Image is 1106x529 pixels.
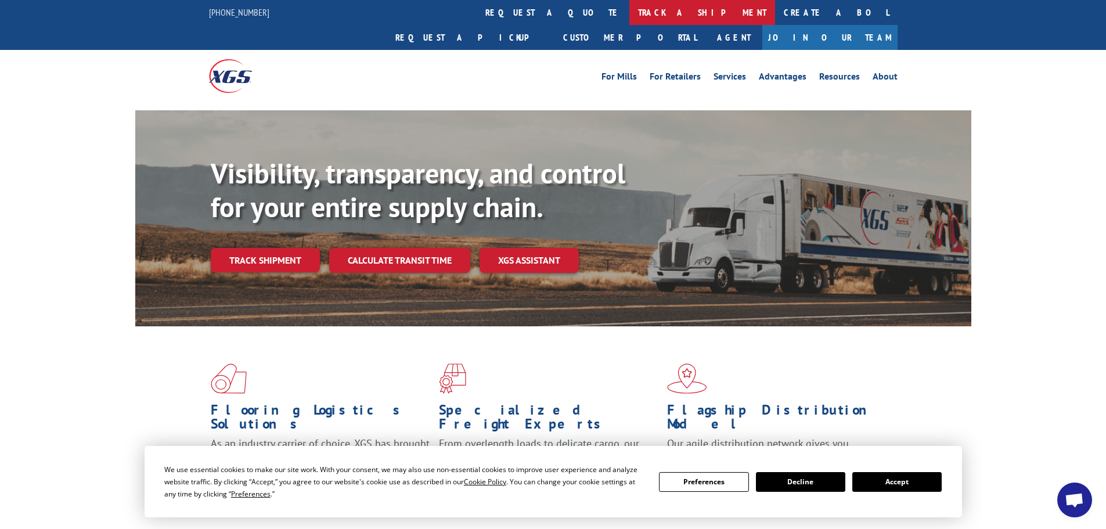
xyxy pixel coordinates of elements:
[211,403,430,437] h1: Flooring Logistics Solutions
[873,72,898,85] a: About
[439,403,658,437] h1: Specialized Freight Experts
[209,6,269,18] a: [PHONE_NUMBER]
[464,477,506,487] span: Cookie Policy
[231,489,271,499] span: Preferences
[164,463,645,500] div: We use essential cookies to make our site work. With your consent, we may also use non-essential ...
[852,472,942,492] button: Accept
[554,25,705,50] a: Customer Portal
[667,437,881,464] span: Our agile distribution network gives you nationwide inventory management on demand.
[439,437,658,488] p: From overlength loads to delicate cargo, our experienced staff knows the best way to move your fr...
[211,155,625,225] b: Visibility, transparency, and control for your entire supply chain.
[211,248,320,272] a: Track shipment
[211,364,247,394] img: xgs-icon-total-supply-chain-intelligence-red
[714,72,746,85] a: Services
[1057,483,1092,517] div: Open chat
[211,437,430,478] span: As an industry carrier of choice, XGS has brought innovation and dedication to flooring logistics...
[759,72,806,85] a: Advantages
[667,364,707,394] img: xgs-icon-flagship-distribution-model-red
[329,248,470,273] a: Calculate transit time
[650,72,701,85] a: For Retailers
[659,472,748,492] button: Preferences
[601,72,637,85] a: For Mills
[762,25,898,50] a: Join Our Team
[667,403,887,437] h1: Flagship Distribution Model
[819,72,860,85] a: Resources
[145,446,962,517] div: Cookie Consent Prompt
[480,248,579,273] a: XGS ASSISTANT
[705,25,762,50] a: Agent
[387,25,554,50] a: Request a pickup
[439,364,466,394] img: xgs-icon-focused-on-flooring-red
[756,472,845,492] button: Decline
